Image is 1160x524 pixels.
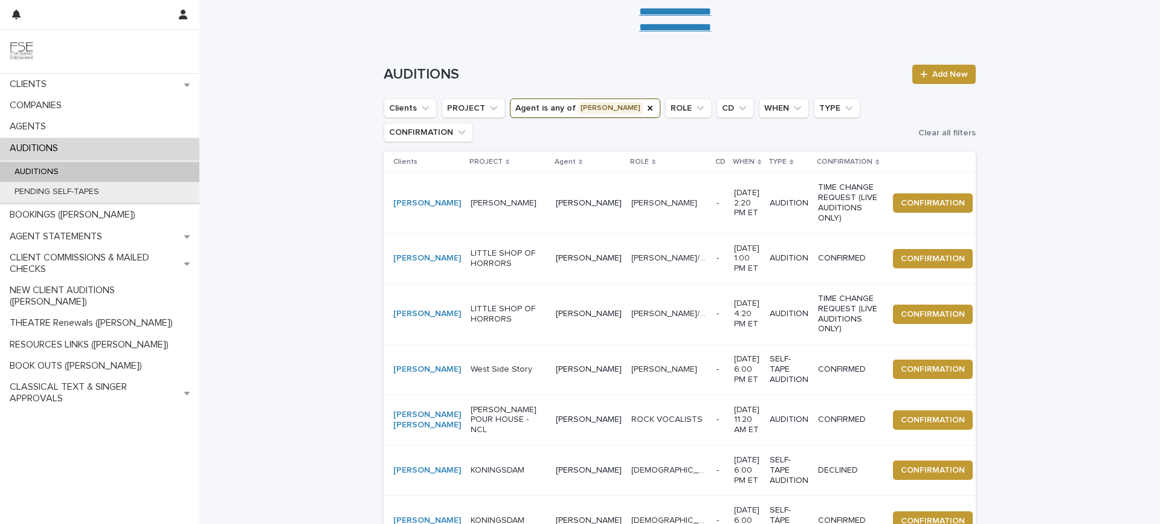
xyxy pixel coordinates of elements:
[717,465,724,476] p: -
[717,309,724,319] p: -
[715,155,726,169] p: CD
[5,143,68,154] p: AUDITIONS
[5,339,178,351] p: RESOURCES LINKS ([PERSON_NAME])
[901,363,965,375] span: CONFIRMATION
[893,193,973,213] button: CONFIRMATION
[393,364,461,375] a: [PERSON_NAME]
[893,305,973,324] button: CONFIRMATION
[768,155,787,169] p: TYPE
[469,155,503,169] p: PROJECT
[818,183,878,223] p: TIME CHANGE REQUEST (LIVE AUDITIONS ONLY)
[932,70,968,79] span: Add New
[901,414,965,426] span: CONFIRMATION
[556,465,622,476] p: [PERSON_NAME]
[384,99,437,118] button: Clients
[734,299,760,329] p: [DATE] 4:20 PM ET
[393,253,461,264] a: [PERSON_NAME]
[814,99,860,118] button: TYPE
[734,188,760,218] p: [DATE] 2:20 PM ET
[556,415,622,425] p: [PERSON_NAME]
[734,244,760,274] p: [DATE] 1:00 PM ET
[631,306,709,319] p: RONNETTE/CRYSTAL/CHIFFON
[717,198,724,209] p: -
[631,362,700,375] p: [PERSON_NAME]
[384,123,473,142] button: CONFIRMATION
[5,187,109,197] p: PENDING SELF-TAPES
[893,410,973,430] button: CONFIRMATION
[10,39,34,63] img: 9JgRvJ3ETPGCJDhvPVA5
[818,294,878,334] p: TIME CHANGE REQUEST (LIVE AUDITIONS ONLY)
[384,344,992,395] tr: [PERSON_NAME] West Side Story[PERSON_NAME][PERSON_NAME][PERSON_NAME] -[DATE] 6:00 PM ETSELF-TAPE ...
[759,99,809,118] button: WHEN
[770,309,808,319] p: AUDITION
[631,412,705,425] p: ROCK VOCALISTS
[901,197,965,209] span: CONFIRMATION
[818,253,878,264] p: CONFIRMED
[631,463,709,476] p: Female presenting vocalists
[5,209,145,221] p: BOOKINGS ([PERSON_NAME])
[901,464,965,476] span: CONFIRMATION
[556,364,622,375] p: [PERSON_NAME]
[5,317,182,329] p: THEATRE Renewals ([PERSON_NAME])
[393,198,461,209] a: [PERSON_NAME]
[393,155,417,169] p: Clients
[818,364,878,375] p: CONFIRMED
[901,308,965,320] span: CONFIRMATION
[556,309,622,319] p: [PERSON_NAME]
[893,360,973,379] button: CONFIRMATION
[393,465,461,476] a: [PERSON_NAME]
[770,415,808,425] p: AUDITION
[717,364,724,375] p: -
[471,304,546,325] p: LITTLE SHOP OF HORRORS
[5,381,184,404] p: CLASSICAL TEXT & SINGER APPROVALS
[555,155,576,169] p: Agent
[5,100,71,111] p: COMPANIES
[818,415,878,425] p: CONFIRMED
[717,99,754,118] button: CD
[5,79,56,90] p: CLIENTS
[442,99,505,118] button: PROJECT
[5,252,184,275] p: CLIENT COMMISSIONS & MAILED CHECKS
[631,196,700,209] p: [PERSON_NAME]
[912,65,976,84] a: Add New
[770,253,808,264] p: AUDITION
[770,354,808,384] p: SELF-TAPE AUDITION
[734,455,760,485] p: [DATE] 6:00 PM ET
[5,167,68,177] p: AUDITIONS
[734,405,760,435] p: [DATE] 11:20 AM ET
[901,253,965,265] span: CONFIRMATION
[5,285,199,308] p: NEW CLIENT AUDITIONS ([PERSON_NAME])
[393,410,461,430] a: [PERSON_NAME] [PERSON_NAME]
[471,198,546,209] p: [PERSON_NAME]
[631,251,709,264] p: RONNETTE/CRYSTAL/CHIFFON
[818,465,878,476] p: DECLINED
[630,155,649,169] p: ROLE
[717,253,724,264] p: -
[5,360,152,372] p: BOOK OUTS ([PERSON_NAME])
[384,445,992,495] tr: [PERSON_NAME] KONINGSDAM[PERSON_NAME][DEMOGRAPHIC_DATA] presenting vocalists[DEMOGRAPHIC_DATA] pr...
[393,309,461,319] a: [PERSON_NAME]
[918,129,976,137] span: Clear all filters
[556,198,622,209] p: [PERSON_NAME]
[471,405,546,435] p: [PERSON_NAME] POUR HOUSE - NCL
[471,248,546,269] p: LITTLE SHOP OF HORRORS
[471,364,546,375] p: West Side Story
[734,354,760,384] p: [DATE] 6:00 PM ET
[665,99,712,118] button: ROLE
[817,155,872,169] p: CONFIRMATION
[510,99,660,118] button: Agent
[5,231,112,242] p: AGENT STATEMENTS
[384,233,992,283] tr: [PERSON_NAME] LITTLE SHOP OF HORRORS[PERSON_NAME][PERSON_NAME]/[PERSON_NAME]/CHIFFON[PERSON_NAME]...
[384,66,905,83] h1: AUDITIONS
[717,415,724,425] p: -
[770,198,808,209] p: AUDITION
[893,249,973,268] button: CONFIRMATION
[893,461,973,480] button: CONFIRMATION
[384,173,992,233] tr: [PERSON_NAME] [PERSON_NAME][PERSON_NAME][PERSON_NAME][PERSON_NAME] -[DATE] 2:20 PM ETAUDITIONTIME...
[384,395,992,445] tr: [PERSON_NAME] [PERSON_NAME] [PERSON_NAME] POUR HOUSE - NCL[PERSON_NAME]ROCK VOCALISTSROCK VOCALIS...
[471,465,546,476] p: KONINGSDAM
[5,121,56,132] p: AGENTS
[770,455,808,485] p: SELF-TAPE AUDITION
[913,124,976,142] button: Clear all filters
[733,155,755,169] p: WHEN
